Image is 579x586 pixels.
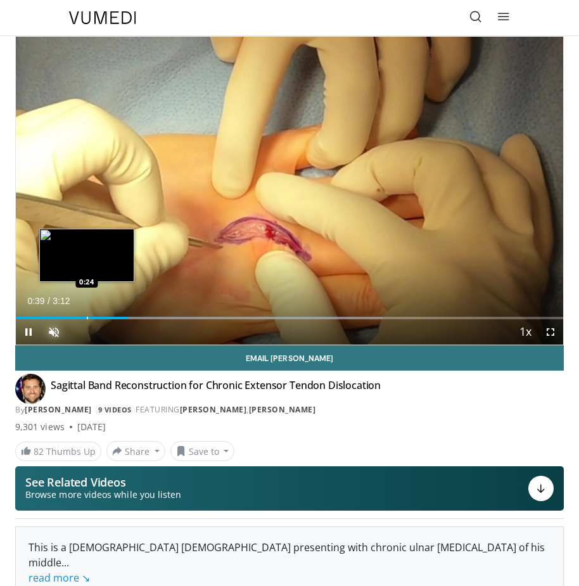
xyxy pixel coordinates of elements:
a: read more ↘ [29,571,90,585]
img: Avatar [15,374,46,404]
div: [DATE] [77,421,106,433]
span: 9,301 views [15,421,65,433]
span: 0:39 [27,296,44,306]
button: Unmute [41,319,67,345]
button: See Related Videos Browse more videos while you listen [15,466,564,511]
button: Pause [16,319,41,345]
span: 3:12 [53,296,70,306]
button: Share [106,441,165,461]
div: By FEATURING , [15,404,564,416]
a: [PERSON_NAME] [249,404,316,415]
a: 9 Videos [94,404,136,415]
p: See Related Videos [25,476,181,488]
a: Email [PERSON_NAME] [15,345,564,371]
div: This is a [DEMOGRAPHIC_DATA] [DEMOGRAPHIC_DATA] presenting with chronic ulnar [MEDICAL_DATA] of h... [29,540,550,585]
img: image.jpeg [39,229,134,282]
a: 82 Thumbs Up [15,442,101,461]
button: Playback Rate [512,319,538,345]
span: 82 [34,445,44,457]
span: Browse more videos while you listen [25,488,181,501]
div: Progress Bar [16,317,563,319]
span: / [48,296,50,306]
h4: Sagittal Band Reconstruction for Chronic Extensor Tendon Dislocation [51,379,381,399]
button: Save to [170,441,235,461]
button: Fullscreen [538,319,563,345]
a: [PERSON_NAME] [25,404,92,415]
img: VuMedi Logo [69,11,136,24]
video-js: Video Player [16,37,563,345]
a: [PERSON_NAME] [180,404,247,415]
